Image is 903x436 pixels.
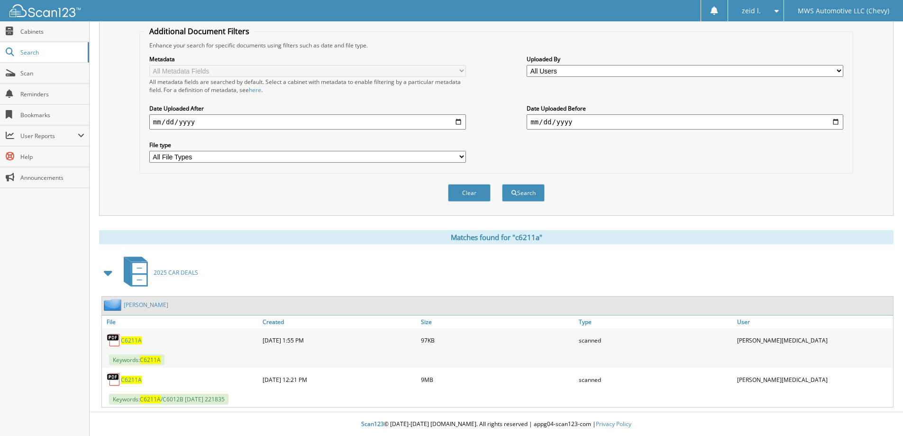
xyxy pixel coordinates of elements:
a: Type [576,315,735,328]
img: folder2.png [104,299,124,311]
img: PDF.png [107,372,121,387]
a: Created [260,315,419,328]
span: 2025 CAR DEALS [154,269,198,277]
label: File type [149,141,466,149]
label: Date Uploaded Before [527,104,843,112]
img: PDF.png [107,333,121,347]
button: Search [502,184,545,202]
a: User [735,315,893,328]
div: [PERSON_NAME][MEDICAL_DATA] [735,370,893,389]
div: 97KB [419,331,577,350]
div: All metadata fields are searched by default. Select a cabinet with metadata to enable filtering b... [149,78,466,94]
div: [PERSON_NAME][MEDICAL_DATA] [735,331,893,350]
span: zeid l. [742,8,761,14]
a: here [249,86,261,94]
div: 9MB [419,370,577,389]
div: © [DATE]-[DATE] [DOMAIN_NAME]. All rights reserved | appg04-scan123-com | [90,413,903,436]
label: Date Uploaded After [149,104,466,112]
span: Scan123 [361,420,384,428]
span: Keywords: [109,354,164,365]
span: Search [20,48,83,56]
span: Keywords: /C6012B [DATE] 221835 [109,394,228,405]
a: Size [419,315,577,328]
span: MWS Automotive LLC (Chevy) [798,8,889,14]
input: end [527,114,843,130]
legend: Additional Document Filters [145,26,254,37]
div: Matches found for "c6211a" [99,230,894,244]
span: Bookmarks [20,111,84,119]
span: Help [20,153,84,161]
a: 2025 CAR DEALS [118,254,198,291]
label: Uploaded By [527,55,843,63]
span: C6211A [140,356,161,364]
span: Cabinets [20,28,84,36]
a: File [102,315,260,328]
a: [PERSON_NAME] [124,301,168,309]
span: Scan [20,69,84,77]
img: scan123-logo-white.svg [9,4,81,17]
a: C6211A [121,336,142,344]
button: Clear [448,184,491,202]
span: User Reports [20,132,78,140]
a: C6211A [121,376,142,384]
span: Announcements [20,174,84,182]
div: [DATE] 12:21 PM [260,370,419,389]
iframe: Chat Widget [856,390,903,436]
div: Enhance your search for specific documents using filters such as date and file type. [145,41,848,49]
input: start [149,114,466,130]
div: [DATE] 1:55 PM [260,331,419,350]
span: C6211A [140,395,161,403]
div: scanned [576,370,735,389]
a: Privacy Policy [596,420,631,428]
div: scanned [576,331,735,350]
label: Metadata [149,55,466,63]
span: Reminders [20,90,84,98]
